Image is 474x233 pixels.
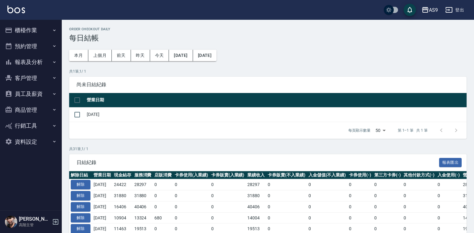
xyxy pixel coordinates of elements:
[19,222,50,228] p: 高階主管
[436,190,461,201] td: 0
[210,201,246,212] td: 0
[77,82,459,88] span: 尚未日結紀錄
[373,190,402,201] td: 0
[85,93,467,108] th: 營業日期
[193,50,216,61] button: [DATE]
[153,190,173,201] td: 0
[112,171,133,179] th: 現金結存
[347,212,373,223] td: 0
[69,146,467,152] p: 共 31 筆, 1 / 1
[266,171,307,179] th: 卡券販賣(不入業績)
[131,50,150,61] button: 昨天
[402,190,436,201] td: 0
[112,50,131,61] button: 前天
[2,38,59,54] button: 預約管理
[69,27,467,31] h2: Order checkout daily
[153,171,173,179] th: 店販消費
[169,50,193,61] button: [DATE]
[373,201,402,212] td: 0
[246,212,266,223] td: 14004
[419,4,440,16] button: AS9
[2,70,59,86] button: 客戶管理
[266,212,307,223] td: 0
[173,212,210,223] td: 0
[266,179,307,190] td: 0
[373,212,402,223] td: 0
[402,171,436,179] th: 其他付款方式(-)
[77,159,439,166] span: 日結紀錄
[443,4,467,16] button: 登出
[92,190,112,201] td: [DATE]
[133,212,153,223] td: 13324
[92,201,112,212] td: [DATE]
[246,179,266,190] td: 28297
[112,201,133,212] td: 16406
[347,190,373,201] td: 0
[112,190,133,201] td: 31880
[69,69,467,74] p: 共 1 筆, 1 / 1
[347,201,373,212] td: 0
[71,202,90,212] button: 解除
[92,171,112,179] th: 營業日期
[2,86,59,102] button: 員工及薪資
[404,4,416,16] button: save
[7,6,25,13] img: Logo
[173,179,210,190] td: 0
[246,201,266,212] td: 40406
[112,212,133,223] td: 10904
[71,213,90,223] button: 解除
[210,190,246,201] td: 0
[307,190,348,201] td: 0
[150,50,169,61] button: 今天
[307,179,348,190] td: 0
[348,128,371,133] p: 每頁顯示數量
[2,22,59,38] button: 櫃檯作業
[307,212,348,223] td: 0
[402,201,436,212] td: 0
[439,159,462,165] a: 報表匯出
[266,201,307,212] td: 0
[373,122,388,139] div: 50
[210,171,246,179] th: 卡券販賣(入業績)
[133,171,153,179] th: 服務消費
[429,6,438,14] div: AS9
[88,50,112,61] button: 上個月
[173,190,210,201] td: 0
[153,201,173,212] td: 0
[69,171,92,179] th: 解除日結
[2,102,59,118] button: 商品管理
[402,212,436,223] td: 0
[133,201,153,212] td: 40406
[71,180,90,189] button: 解除
[71,191,90,201] button: 解除
[373,179,402,190] td: 0
[398,128,428,133] p: 第 1–1 筆 共 1 筆
[210,212,246,223] td: 0
[112,179,133,190] td: 24422
[436,212,461,223] td: 0
[69,50,88,61] button: 本月
[436,179,461,190] td: 0
[210,179,246,190] td: 0
[439,158,462,167] button: 報表匯出
[173,201,210,212] td: 0
[19,216,50,222] h5: [PERSON_NAME]
[92,212,112,223] td: [DATE]
[173,171,210,179] th: 卡券使用(入業績)
[2,118,59,134] button: 行銷工具
[2,54,59,70] button: 報表及分析
[266,190,307,201] td: 0
[153,212,173,223] td: 680
[246,190,266,201] td: 31880
[133,190,153,201] td: 31880
[92,179,112,190] td: [DATE]
[5,216,17,228] img: Person
[246,171,266,179] th: 業績收入
[373,171,402,179] th: 第三方卡券(-)
[2,134,59,150] button: 資料設定
[436,201,461,212] td: 0
[69,34,467,42] h3: 每日結帳
[347,171,373,179] th: 卡券使用(-)
[133,179,153,190] td: 28297
[307,171,348,179] th: 入金儲值(不入業績)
